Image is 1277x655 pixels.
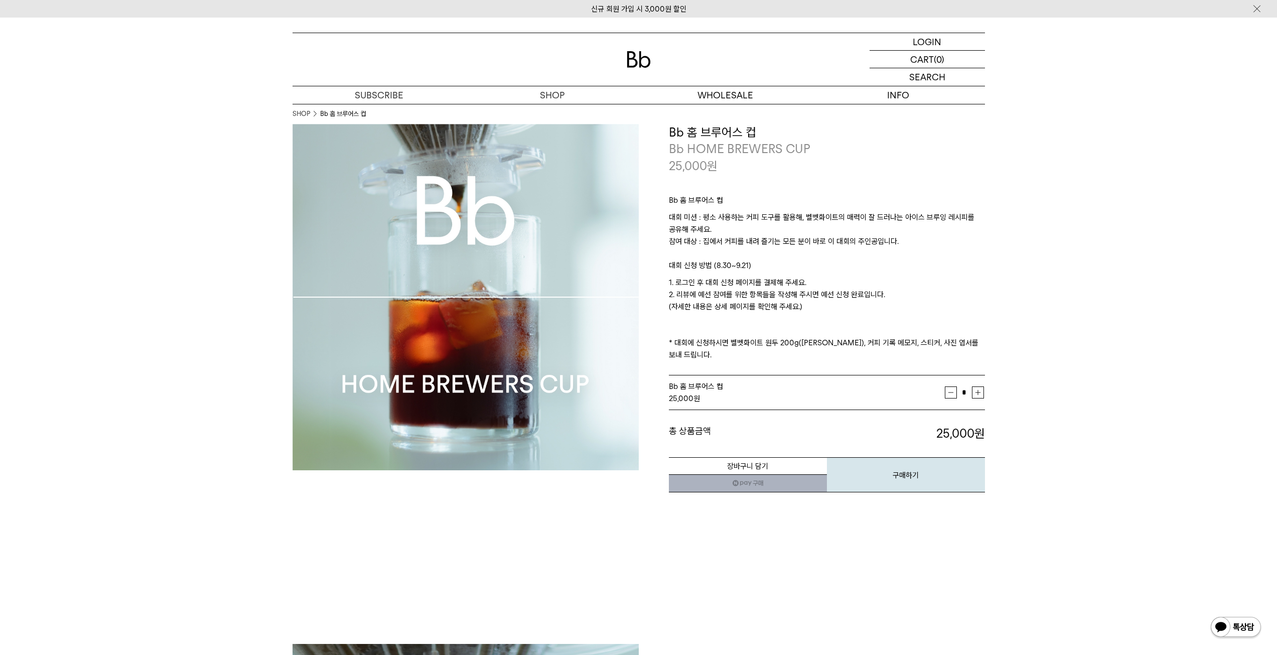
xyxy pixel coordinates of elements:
[669,474,827,492] a: 새창
[669,394,693,403] strong: 25,000
[812,86,985,104] p: INFO
[639,86,812,104] p: WHOLESALE
[669,425,827,442] dt: 총 상품금액
[913,33,941,50] p: LOGIN
[870,33,985,51] a: LOGIN
[669,194,985,211] p: Bb 홈 브루어스 컵
[972,386,984,399] button: 증가
[936,426,985,441] strong: 25,000
[669,211,985,259] p: 대회 미션 : 평소 사용하는 커피 도구를 활용해, 벨벳화이트의 매력이 잘 드러나는 아이스 브루잉 레시피를 공유해 주세요. 참여 대상 : 집에서 커피를 내려 즐기는 모든 분이 ...
[669,158,718,175] p: 25,000
[934,51,944,68] p: (0)
[1210,616,1262,640] img: 카카오톡 채널 1:1 채팅 버튼
[627,51,651,68] img: 로고
[945,386,957,399] button: 감소
[974,426,985,441] b: 원
[320,109,366,119] li: Bb 홈 브루어스 컵
[293,86,466,104] a: SUBSCRIBE
[293,109,310,119] a: SHOP
[669,457,827,475] button: 장바구니 담기
[669,141,985,158] p: Bb HOME BREWERS CUP
[707,159,718,173] span: 원
[909,68,945,86] p: SEARCH
[669,392,945,405] div: 원
[669,277,985,361] p: 1. 로그인 후 대회 신청 페이지를 결제해 주세요. 2. 리뷰에 예선 참여를 위한 항목들을 작성해 주시면 예선 신청 완료입니다. (자세한 내용은 상세 페이지를 확인해 주세요....
[591,5,686,14] a: 신규 회원 가입 시 3,000원 할인
[293,124,639,470] img: Bb 홈 브루어스 컵
[466,86,639,104] a: SHOP
[669,124,985,141] h3: Bb 홈 브루어스 컵
[870,51,985,68] a: CART (0)
[669,259,985,277] p: 대회 신청 방법 (8.30~9.21)
[910,51,934,68] p: CART
[827,457,985,492] button: 구매하기
[669,382,723,391] span: Bb 홈 브루어스 컵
